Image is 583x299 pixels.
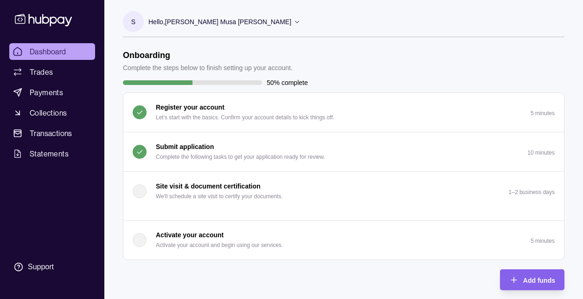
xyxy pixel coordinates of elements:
[9,84,95,101] a: Payments
[156,112,334,123] p: Let's start with the basics. Confirm your account details to kick things off.
[9,104,95,121] a: Collections
[531,238,555,244] p: 5 minutes
[9,64,95,80] a: Trades
[123,63,293,73] p: Complete the steps below to finish setting up your account.
[9,257,95,277] a: Support
[30,128,72,139] span: Transactions
[30,107,67,118] span: Collections
[523,277,555,284] span: Add funds
[30,66,53,78] span: Trades
[9,125,95,142] a: Transactions
[30,46,66,57] span: Dashboard
[30,148,69,159] span: Statements
[9,145,95,162] a: Statements
[30,87,63,98] span: Payments
[123,132,564,171] button: Submit application Complete the following tasks to get your application ready for review.10 minutes
[123,93,564,132] button: Register your account Let's start with the basics. Confirm your account details to kick things of...
[267,78,308,88] p: 50% complete
[156,191,283,201] p: We'll schedule a site visit to certify your documents.
[527,149,555,156] p: 10 minutes
[123,50,293,60] h1: Onboarding
[156,230,224,240] p: Activate your account
[156,142,214,152] p: Submit application
[148,17,291,27] p: Hello, [PERSON_NAME] Musa [PERSON_NAME]
[531,110,555,117] p: 5 minutes
[156,102,224,112] p: Register your account
[123,211,564,220] div: Site visit & document certification We'll schedule a site visit to certify your documents.1–2 bus...
[156,240,283,250] p: Activate your account and begin using our services.
[156,181,261,191] p: Site visit & document certification
[500,269,564,290] button: Add funds
[131,17,135,27] p: S
[156,152,325,162] p: Complete the following tasks to get your application ready for review.
[123,172,564,211] button: Site visit & document certification We'll schedule a site visit to certify your documents.1–2 bus...
[28,262,54,272] div: Support
[9,43,95,60] a: Dashboard
[509,189,555,195] p: 1–2 business days
[123,221,564,260] button: Activate your account Activate your account and begin using our services.5 minutes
